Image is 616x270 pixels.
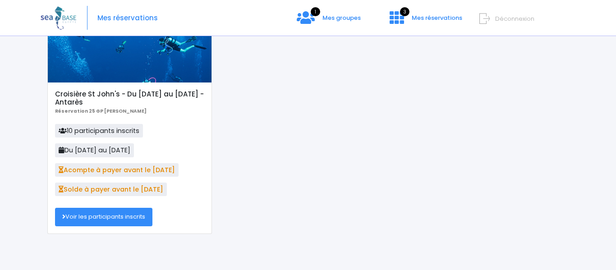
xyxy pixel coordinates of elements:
[55,124,143,137] span: 10 participants inscrits
[311,7,320,16] span: 1
[55,90,204,106] h5: Croisière St John's - Du [DATE] au [DATE] - Antarès
[322,14,361,22] span: Mes groupes
[382,17,468,25] a: 3 Mes réservations
[290,17,368,25] a: 1 Mes groupes
[55,108,147,114] b: Réservation 25 GP [PERSON_NAME]
[495,14,534,23] span: Déconnexion
[55,183,167,196] span: Solde à payer avant le [DATE]
[55,143,134,157] span: Du [DATE] au [DATE]
[412,14,462,22] span: Mes réservations
[55,163,179,177] span: Acompte à payer avant le [DATE]
[400,7,409,16] span: 3
[55,208,152,226] a: Voir les participants inscrits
